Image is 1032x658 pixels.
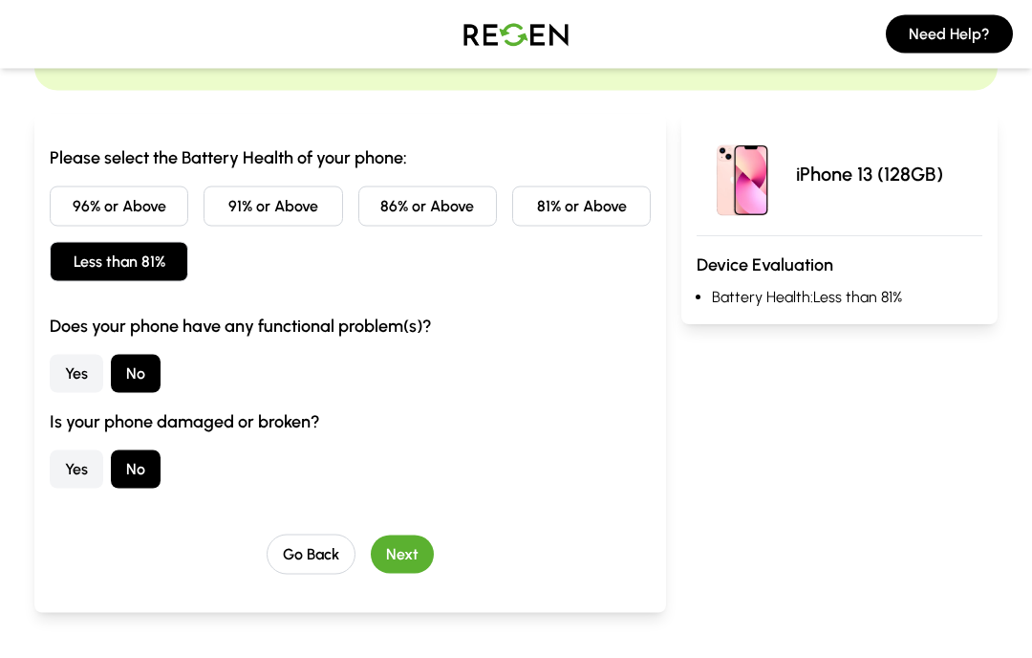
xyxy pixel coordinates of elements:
h3: Please select the Battery Health of your phone: [50,144,651,171]
img: iPhone 13 [697,129,788,221]
button: Yes [50,355,103,393]
button: 91% or Above [204,186,342,227]
p: iPhone 13 (128GB) [796,162,943,188]
button: Next [371,536,434,574]
button: Less than 81% [50,242,188,282]
h3: Device Evaluation [697,252,982,279]
button: No [111,355,161,393]
li: Battery Health: Less than 81% [712,287,982,310]
button: Yes [50,450,103,489]
h3: Does your phone have any functional problem(s)? [50,313,651,340]
button: 86% or Above [358,186,497,227]
button: 81% or Above [512,186,651,227]
button: No [111,450,161,489]
button: 96% or Above [50,186,188,227]
h3: Is your phone damaged or broken? [50,408,651,435]
button: Go Back [267,535,355,575]
button: Need Help? [886,15,1013,54]
img: Logo [449,8,583,61]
